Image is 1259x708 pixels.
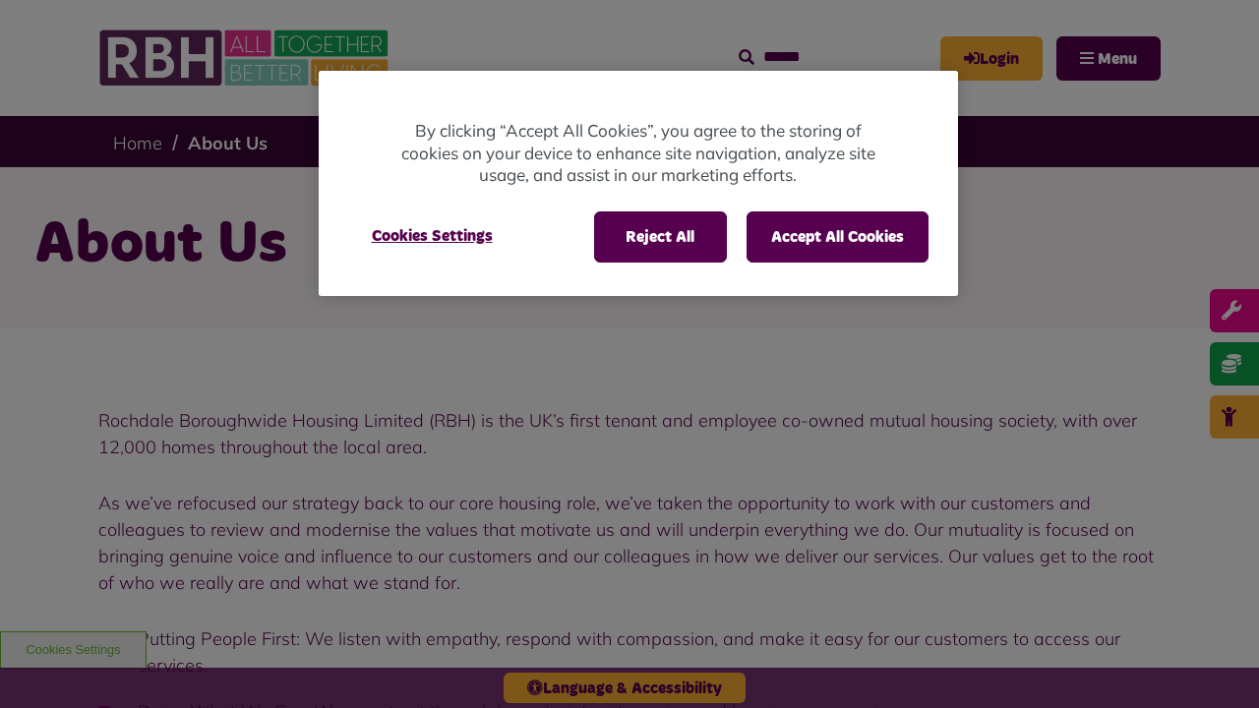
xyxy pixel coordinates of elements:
button: Accept All Cookies [747,211,929,263]
button: Reject All [594,211,727,263]
p: By clicking “Accept All Cookies”, you agree to the storing of cookies on your device to enhance s... [397,120,879,187]
button: Cookies Settings [348,211,516,261]
div: Cookie banner [319,71,958,296]
div: Privacy [319,71,958,296]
